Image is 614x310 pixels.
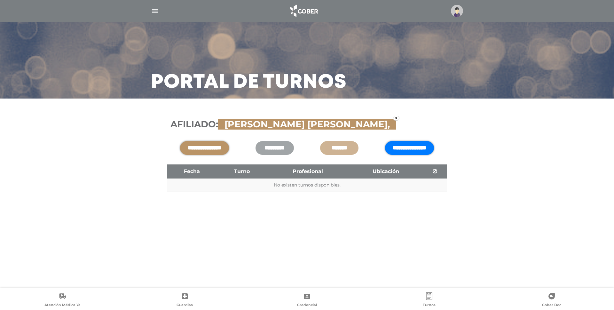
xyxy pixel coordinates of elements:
span: Cober Doc [542,303,561,308]
a: Guardias [123,292,246,309]
a: Credencial [246,292,368,309]
a: Turnos [368,292,490,309]
span: Credencial [297,303,317,308]
td: No existen turnos disponibles. [167,179,447,192]
a: Atención Médica Ya [1,292,123,309]
a: Cober Doc [491,292,613,309]
th: Turno [217,164,267,179]
span: [PERSON_NAME] [PERSON_NAME], [221,119,393,130]
span: Turnos [423,303,436,308]
span: Guardias [177,303,193,308]
img: profile-placeholder.svg [451,5,463,17]
th: Fecha [167,164,217,179]
a: x [393,116,399,121]
h3: Afiliado: [170,119,444,130]
img: logo_cober_home-white.png [287,3,320,19]
img: Cober_menu-lines-white.svg [151,7,159,15]
th: Profesional [266,164,349,179]
span: Atención Médica Ya [44,303,81,308]
th: Ubicación [349,164,423,179]
h3: Portal de turnos [151,74,347,91]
